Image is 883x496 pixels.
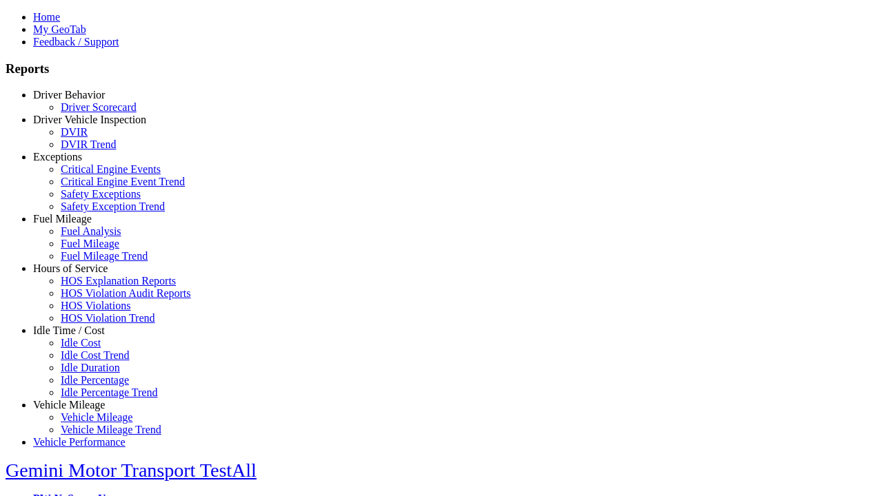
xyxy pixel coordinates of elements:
[61,101,137,113] a: Driver Scorecard
[61,275,176,287] a: HOS Explanation Reports
[33,213,92,225] a: Fuel Mileage
[61,225,121,237] a: Fuel Analysis
[61,200,165,212] a: Safety Exception Trend
[61,362,120,373] a: Idle Duration
[61,349,130,361] a: Idle Cost Trend
[6,61,877,76] h3: Reports
[33,23,86,35] a: My GeoTab
[33,114,146,125] a: Driver Vehicle Inspection
[33,399,105,411] a: Vehicle Mileage
[61,337,101,349] a: Idle Cost
[33,36,119,48] a: Feedback / Support
[61,411,132,423] a: Vehicle Mileage
[6,459,257,481] a: Gemini Motor Transport TestAll
[33,262,108,274] a: Hours of Service
[61,300,130,311] a: HOS Violations
[61,176,185,187] a: Critical Engine Event Trend
[61,386,157,398] a: Idle Percentage Trend
[61,287,191,299] a: HOS Violation Audit Reports
[33,151,82,163] a: Exceptions
[61,424,161,435] a: Vehicle Mileage Trend
[61,138,116,150] a: DVIR Trend
[61,250,148,262] a: Fuel Mileage Trend
[33,324,105,336] a: Idle Time / Cost
[61,312,155,324] a: HOS Violation Trend
[33,11,60,23] a: Home
[61,163,161,175] a: Critical Engine Events
[61,374,129,386] a: Idle Percentage
[61,238,119,249] a: Fuel Mileage
[61,126,88,138] a: DVIR
[33,436,126,448] a: Vehicle Performance
[33,89,105,101] a: Driver Behavior
[61,188,141,200] a: Safety Exceptions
